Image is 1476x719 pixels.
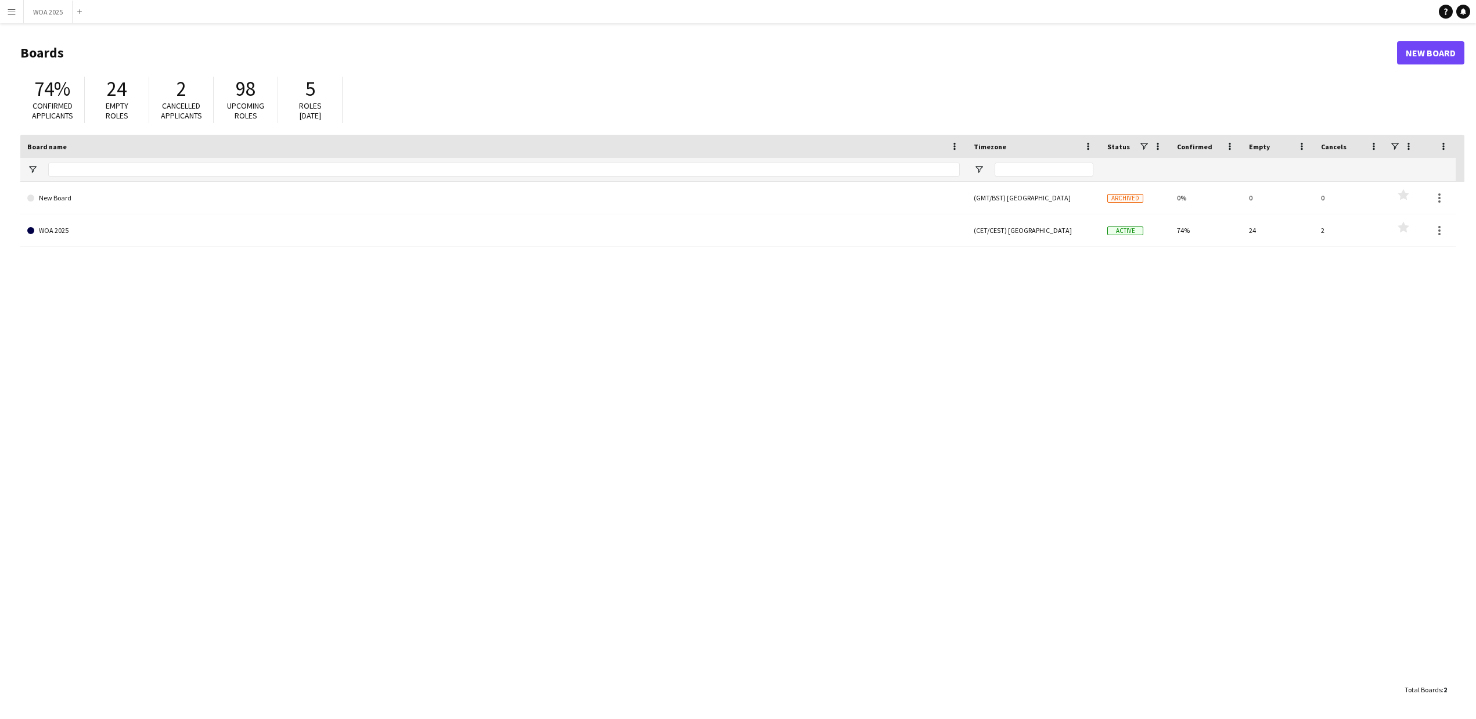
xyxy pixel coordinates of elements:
span: Status [1107,142,1130,151]
span: Total Boards [1405,685,1442,694]
span: Roles [DATE] [299,100,322,121]
span: 24 [107,76,127,102]
input: Timezone Filter Input [995,163,1093,177]
button: Open Filter Menu [27,164,38,175]
span: 74% [34,76,70,102]
span: 2 [177,76,186,102]
div: 24 [1242,214,1314,246]
span: Confirmed applicants [32,100,73,121]
span: Cancels [1321,142,1347,151]
span: Empty roles [106,100,128,121]
div: 0 [1242,182,1314,214]
div: : [1405,678,1447,701]
button: Open Filter Menu [974,164,984,175]
div: 0 [1314,182,1386,214]
span: 2 [1443,685,1447,694]
span: Archived [1107,194,1143,203]
div: (CET/CEST) [GEOGRAPHIC_DATA] [967,214,1100,246]
div: (GMT/BST) [GEOGRAPHIC_DATA] [967,182,1100,214]
span: Active [1107,227,1143,235]
span: Timezone [974,142,1006,151]
a: WOA 2025 [27,214,960,247]
a: New Board [27,182,960,214]
input: Board name Filter Input [48,163,960,177]
span: Confirmed [1177,142,1212,151]
div: 74% [1170,214,1242,246]
span: Board name [27,142,67,151]
a: New Board [1397,41,1464,64]
span: 5 [305,76,315,102]
button: WOA 2025 [24,1,73,23]
div: 0% [1170,182,1242,214]
span: Empty [1249,142,1270,151]
span: 98 [236,76,255,102]
h1: Boards [20,44,1397,62]
span: Cancelled applicants [161,100,202,121]
div: 2 [1314,214,1386,246]
span: Upcoming roles [227,100,264,121]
